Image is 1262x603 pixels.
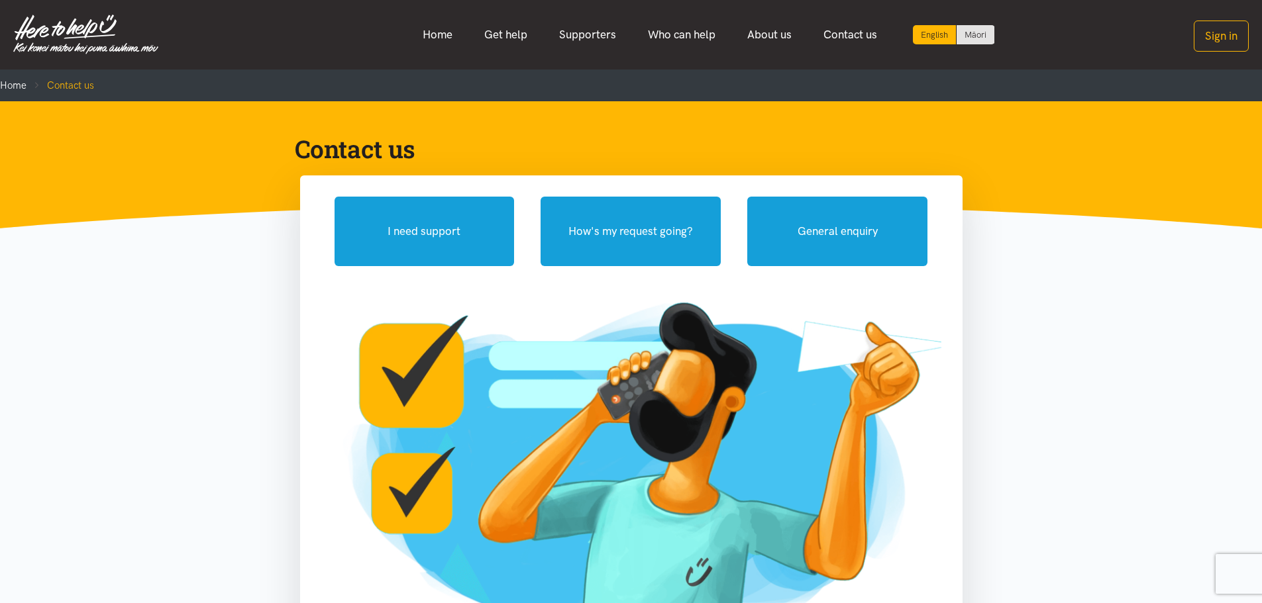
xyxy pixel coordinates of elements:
button: General enquiry [747,197,927,266]
button: How's my request going? [541,197,721,266]
button: Sign in [1194,21,1249,52]
a: Get help [468,21,543,49]
a: Switch to Te Reo Māori [957,25,994,44]
a: Who can help [632,21,731,49]
h1: Contact us [295,133,947,165]
a: Home [407,21,468,49]
div: Language toggle [913,25,995,44]
img: Home [13,15,158,54]
li: Contact us [26,77,94,93]
a: Supporters [543,21,632,49]
a: Contact us [808,21,893,49]
a: About us [731,21,808,49]
div: Current language [913,25,957,44]
button: I need support [335,197,515,266]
